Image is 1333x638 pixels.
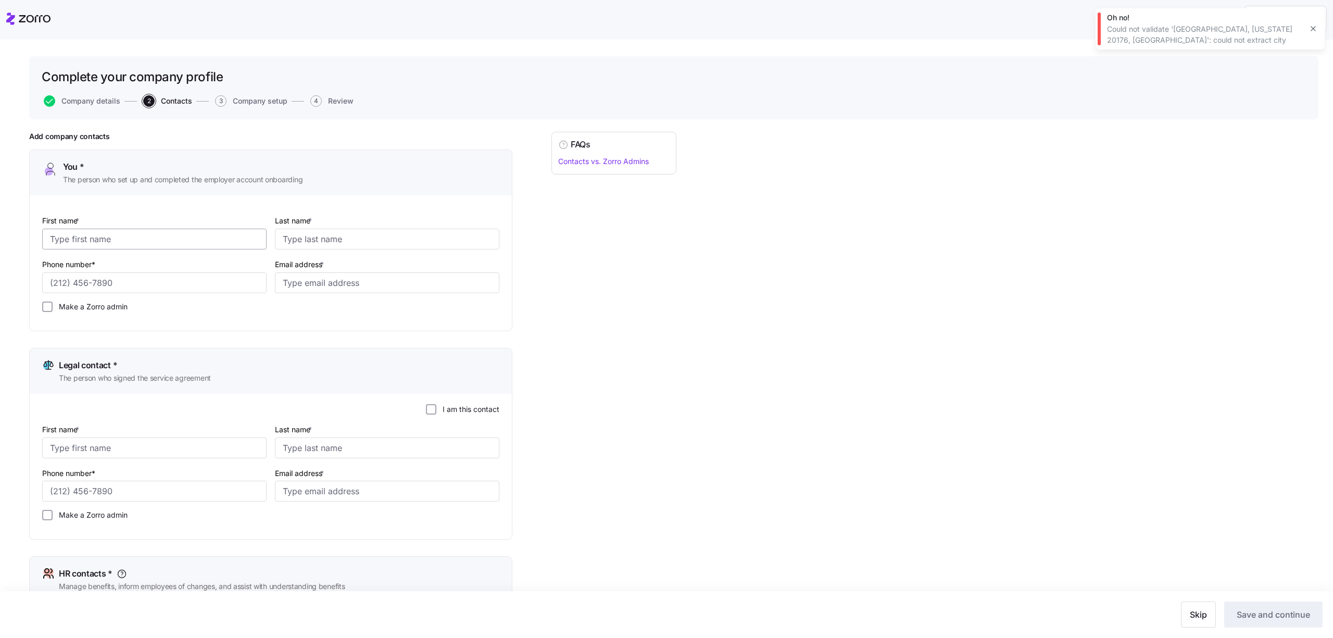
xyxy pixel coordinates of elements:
button: 3Company setup [215,95,287,107]
input: Type first name [42,229,267,249]
a: Company details [42,95,120,107]
h4: FAQs [571,139,590,151]
label: First name [42,424,81,435]
input: Type last name [275,437,499,458]
a: 3Company setup [213,95,287,107]
span: Contacts [161,97,192,105]
input: Type email address [275,481,499,502]
label: Email address [275,259,326,270]
input: Type last name [275,229,499,249]
input: Type email address [275,272,499,293]
span: Legal contact * [59,359,117,372]
label: I am this contact [436,404,499,415]
span: Review [328,97,354,105]
input: (212) 456-7890 [42,272,267,293]
span: 2 [143,95,155,107]
span: The person who signed the service agreement [59,373,211,383]
span: Skip [1190,608,1207,621]
label: Last name [275,424,314,435]
input: (212) 456-7890 [42,481,267,502]
label: First name [42,215,81,227]
button: Save and continue [1224,602,1323,628]
h1: Add company contacts [29,132,512,141]
input: Type first name [42,437,267,458]
label: Phone number* [42,468,95,479]
button: Company details [44,95,120,107]
button: 4Review [310,95,354,107]
h1: Complete your company profile [42,69,223,85]
span: HR contacts * [59,567,112,580]
div: Oh no! [1107,12,1302,23]
button: Skip [1181,602,1216,628]
label: Phone number* [42,259,95,270]
span: Save and continue [1237,608,1310,621]
span: Company details [61,97,120,105]
a: Contacts vs. Zorro Admins [558,157,649,166]
label: Email address [275,468,326,479]
span: 4 [310,95,322,107]
span: Company setup [233,97,287,105]
label: Make a Zorro admin [53,510,128,520]
a: 2Contacts [141,95,192,107]
span: The person who set up and completed the employer account onboarding [63,174,303,185]
span: You * [63,160,84,173]
span: Manage benefits, inform employees of changes, and assist with understanding benefits [59,581,345,592]
span: 3 [215,95,227,107]
label: Make a Zorro admin [53,302,128,312]
label: Last name [275,215,314,227]
a: 4Review [308,95,354,107]
div: Could not validate '[GEOGRAPHIC_DATA], [US_STATE] 20176, [GEOGRAPHIC_DATA]': could not extract city [1107,24,1302,45]
button: 2Contacts [143,95,192,107]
